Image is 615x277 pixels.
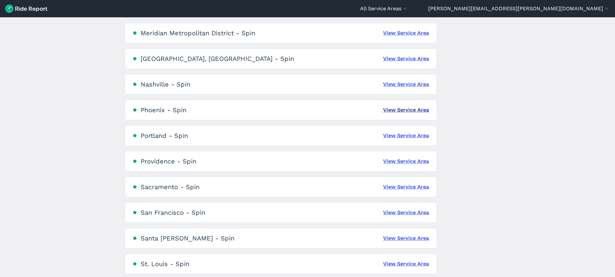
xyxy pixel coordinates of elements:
[5,4,47,13] img: Ride Report
[141,183,200,191] div: Sacramento - Spin
[141,80,190,88] div: Nashville - Spin
[360,5,408,13] button: All Service Areas
[141,106,186,114] div: Phoenix - Spin
[383,106,429,114] a: View Service Area
[428,5,610,13] button: [PERSON_NAME][EMAIL_ADDRESS][PERSON_NAME][DOMAIN_NAME]
[141,55,294,63] div: [GEOGRAPHIC_DATA], [GEOGRAPHIC_DATA] - Spin
[141,260,189,268] div: St. Louis - Spin
[141,209,205,216] div: San Francisco - Spin
[383,80,429,88] a: View Service Area
[141,157,196,165] div: Providence - Spin
[141,29,255,37] div: Meridian Metropolitan District - Spin
[383,132,429,139] a: View Service Area
[141,132,188,139] div: Portland - Spin
[383,29,429,37] a: View Service Area
[141,234,234,242] div: Santa [PERSON_NAME] - Spin
[383,234,429,242] a: View Service Area
[383,157,429,165] a: View Service Area
[383,209,429,216] a: View Service Area
[383,183,429,191] a: View Service Area
[383,55,429,63] a: View Service Area
[383,260,429,268] a: View Service Area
